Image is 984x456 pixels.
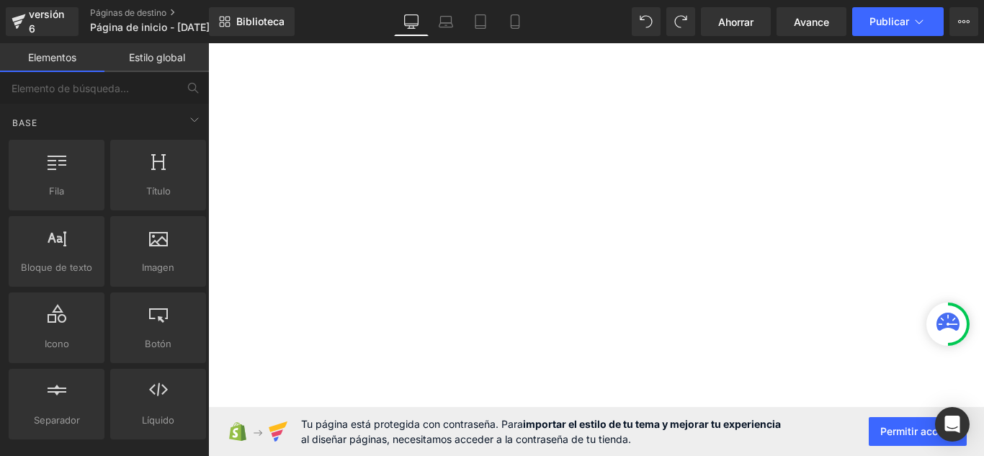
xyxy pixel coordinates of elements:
[394,7,429,36] a: De oficina
[794,16,829,28] font: Avance
[429,7,463,36] a: Computadora portátil
[142,414,174,426] font: Líquido
[90,21,255,33] font: Página de inicio - [DATE] 18:09:28
[209,7,295,36] a: Nueva Biblioteca
[777,7,846,36] a: Avance
[146,185,171,197] font: Título
[129,51,185,63] font: Estilo global
[949,7,978,36] button: Más
[90,7,256,19] a: Páginas de destino
[869,15,909,27] font: Publicar
[49,185,64,197] font: Fila
[718,16,753,28] font: Ahorrar
[301,418,523,430] font: Tu página está protegida con contraseña. Para
[90,7,166,18] font: Páginas de destino
[34,414,80,426] font: Separador
[21,261,92,273] font: Bloque de texto
[666,7,695,36] button: Rehacer
[145,338,171,349] font: Botón
[869,417,967,446] button: Permitir acceso
[28,51,76,63] font: Elementos
[498,7,532,36] a: Móvil
[880,425,955,437] font: Permitir acceso
[142,261,174,273] font: Imagen
[935,407,970,442] div: Abrir Intercom Messenger
[6,7,79,36] a: versión 6
[12,117,37,128] font: Base
[301,433,631,445] font: al diseñar páginas, necesitamos acceder a la contraseña de tu tienda.
[852,7,944,36] button: Publicar
[632,7,661,36] button: Deshacer
[45,338,69,349] font: Icono
[463,7,498,36] a: Tableta
[523,418,781,430] font: importar el estilo de tu tema y mejorar tu experiencia
[236,15,285,27] font: Biblioteca
[29,8,64,35] font: versión 6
